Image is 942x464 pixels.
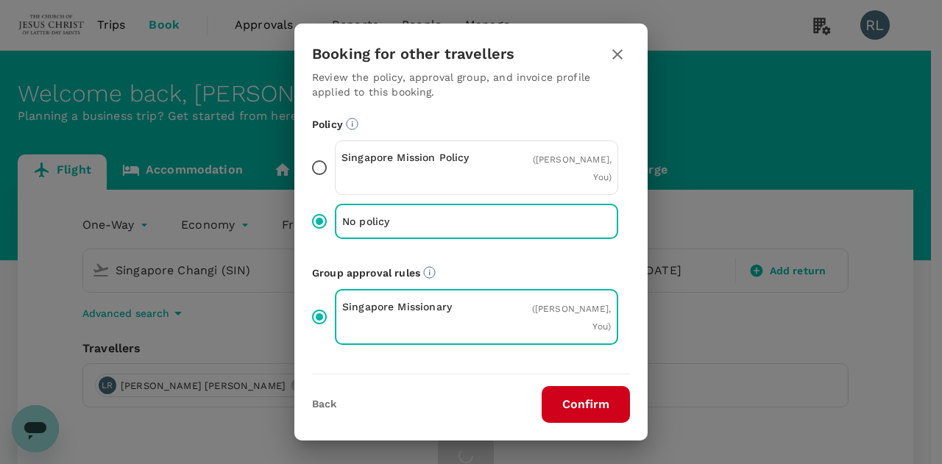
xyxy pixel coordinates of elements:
p: Singapore Mission Policy [341,150,477,165]
p: Review the policy, approval group, and invoice profile applied to this booking. [312,70,630,99]
svg: Booking restrictions are based on the selected travel policy. [346,118,358,130]
svg: Default approvers or custom approval rules (if available) are based on the user group. [423,266,436,279]
h3: Booking for other travellers [312,46,514,63]
p: No policy [342,214,477,229]
button: Confirm [542,386,630,423]
p: Policy [312,117,630,132]
button: Back [312,399,336,410]
span: ( [PERSON_NAME], You ) [533,154,612,182]
p: Group approval rules [312,265,630,280]
span: ( [PERSON_NAME], You ) [532,304,611,332]
p: Singapore Missionary [342,299,477,314]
